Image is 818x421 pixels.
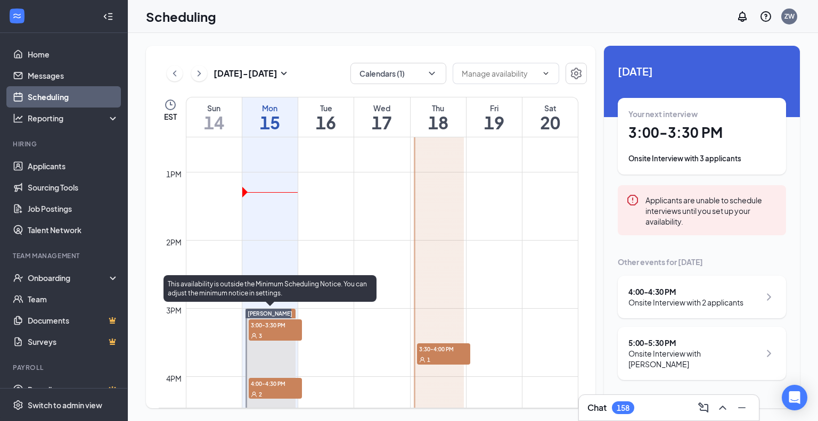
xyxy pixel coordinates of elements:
[13,400,23,410] svg: Settings
[626,194,639,207] svg: Error
[251,333,257,339] svg: User
[522,103,578,113] div: Sat
[736,10,749,23] svg: Notifications
[618,257,786,267] div: Other events for [DATE]
[28,400,102,410] div: Switch to admin view
[298,113,354,131] h1: 16
[164,168,184,180] div: 1pm
[164,236,184,248] div: 2pm
[784,12,795,21] div: ZW
[782,385,807,410] div: Open Intercom Messenger
[542,69,550,78] svg: ChevronDown
[427,356,430,364] span: 1
[28,379,119,400] a: PayrollCrown
[13,139,117,148] div: Hiring
[733,399,750,416] button: Minimize
[522,113,578,131] h1: 20
[566,63,587,84] button: Settings
[628,123,775,142] h1: 3:00 - 3:30 PM
[164,304,184,316] div: 3pm
[462,68,537,79] input: Manage availability
[214,68,277,79] h3: [DATE] - [DATE]
[354,113,410,131] h1: 17
[350,63,446,84] button: Calendars (1)ChevronDown
[28,113,119,123] div: Reporting
[298,103,354,113] div: Tue
[28,198,119,219] a: Job Postings
[251,391,257,398] svg: User
[759,10,772,23] svg: QuestionInfo
[411,113,466,131] h1: 18
[417,343,470,354] span: 3:30-4:00 PM
[249,319,302,330] span: 3:00-3:30 PM
[194,67,204,80] svg: ChevronRight
[28,310,119,331] a: DocumentsCrown
[628,286,743,297] div: 4:00 - 4:30 PM
[28,219,119,241] a: Talent Network
[695,399,712,416] button: ComposeMessage
[242,97,298,137] a: September 15, 2025
[163,275,377,302] div: This availability is outside the Minimum Scheduling Notice. You can adjust the minimum notice in ...
[13,251,117,260] div: Team Management
[763,291,775,303] svg: ChevronRight
[617,403,629,412] div: 158
[13,363,117,372] div: Payroll
[164,111,177,122] span: EST
[28,177,119,198] a: Sourcing Tools
[628,337,760,348] div: 5:00 - 5:30 PM
[354,97,410,137] a: September 17, 2025
[242,113,298,131] h1: 15
[570,67,583,80] svg: Settings
[522,97,578,137] a: September 20, 2025
[763,347,775,360] svg: ChevronRight
[645,194,778,227] div: Applicants are unable to schedule interviews until you set up your availability.
[411,97,466,137] a: September 18, 2025
[277,67,290,80] svg: SmallChevronDown
[249,378,302,389] span: 4:00-4:30 PM
[28,273,110,283] div: Onboarding
[146,7,216,26] h1: Scheduling
[467,97,522,137] a: September 19, 2025
[587,402,607,414] h3: Chat
[628,297,743,308] div: Onsite Interview with 2 applicants
[697,401,710,414] svg: ComposeMessage
[186,113,242,131] h1: 14
[298,97,354,137] a: September 16, 2025
[12,11,22,21] svg: WorkstreamLogo
[13,273,23,283] svg: UserCheck
[28,155,119,177] a: Applicants
[28,65,119,86] a: Messages
[419,357,426,363] svg: User
[467,103,522,113] div: Fri
[164,98,177,111] svg: Clock
[259,391,262,398] span: 2
[186,97,242,137] a: September 14, 2025
[13,113,23,123] svg: Analysis
[628,109,775,119] div: Your next interview
[714,399,731,416] button: ChevronUp
[28,86,119,108] a: Scheduling
[242,103,298,113] div: Mon
[716,401,729,414] svg: ChevronUp
[618,63,786,79] span: [DATE]
[259,332,262,340] span: 3
[169,67,180,80] svg: ChevronLeft
[28,44,119,65] a: Home
[191,65,207,81] button: ChevronRight
[248,310,292,317] span: [PERSON_NAME]
[735,401,748,414] svg: Minimize
[28,331,119,352] a: SurveysCrown
[628,348,760,369] div: Onsite Interview with [PERSON_NAME]
[427,68,437,79] svg: ChevronDown
[628,153,775,164] div: Onsite Interview with 3 applicants
[186,103,242,113] div: Sun
[354,103,410,113] div: Wed
[103,11,113,22] svg: Collapse
[28,288,119,310] a: Team
[164,373,184,384] div: 4pm
[411,103,466,113] div: Thu
[467,113,522,131] h1: 19
[167,65,183,81] button: ChevronLeft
